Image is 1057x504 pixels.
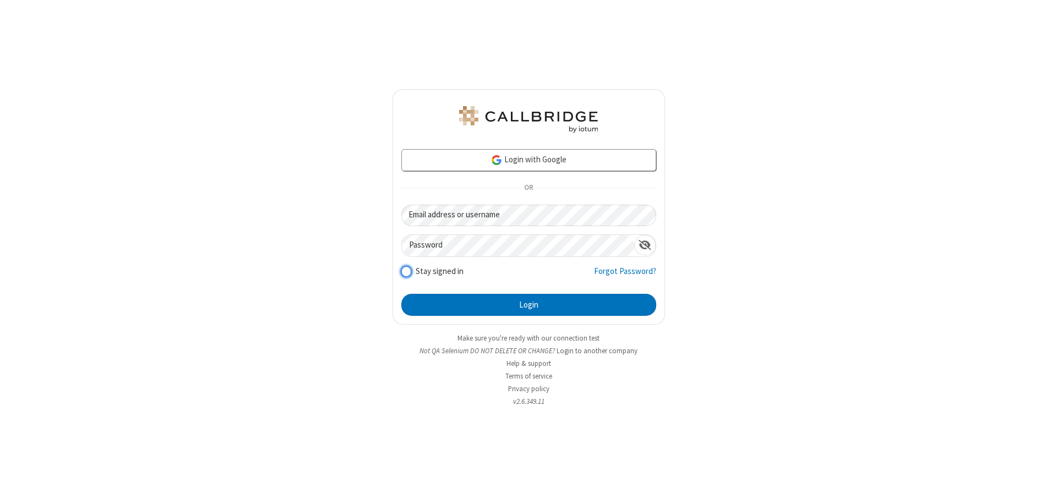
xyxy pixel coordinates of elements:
a: Forgot Password? [594,265,656,286]
a: Privacy policy [508,384,549,393]
input: Email address or username [401,205,656,226]
img: QA Selenium DO NOT DELETE OR CHANGE [457,106,600,133]
div: Show password [634,235,656,255]
button: Login to another company [557,346,638,356]
iframe: Chat [1029,475,1049,496]
img: google-icon.png [491,154,503,166]
li: v2.6.349.11 [393,396,665,407]
span: OR [520,180,537,196]
input: Password [402,235,634,256]
li: Not QA Selenium DO NOT DELETE OR CHANGE? [393,346,665,356]
a: Make sure you're ready with our connection test [457,333,600,343]
button: Login [401,294,656,316]
a: Help & support [506,359,551,368]
a: Terms of service [505,371,552,381]
a: Login with Google [401,149,656,171]
label: Stay signed in [416,265,464,278]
